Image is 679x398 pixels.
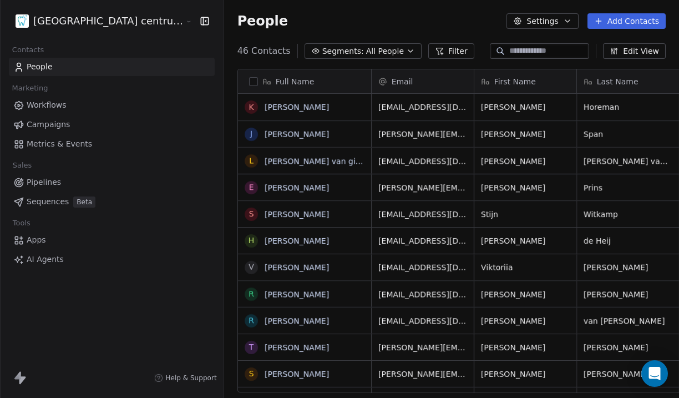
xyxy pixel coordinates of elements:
span: Help & Support [165,374,216,382]
a: People [9,58,215,76]
a: Campaigns [9,115,215,134]
span: [PERSON_NAME][EMAIL_ADDRESS][DOMAIN_NAME] [378,129,467,140]
button: [GEOGRAPHIC_DATA] centrum [GEOGRAPHIC_DATA] [13,12,178,31]
span: [PERSON_NAME] [481,129,570,140]
span: [EMAIL_ADDRESS][DOMAIN_NAME] [378,262,467,273]
a: [PERSON_NAME] [265,210,329,219]
span: Workflows [27,99,67,111]
button: Add Contacts [587,13,666,29]
span: Email [392,76,413,87]
div: Open Intercom Messenger [641,360,668,387]
span: [EMAIL_ADDRESS][DOMAIN_NAME] [378,289,467,300]
a: [PERSON_NAME] [265,316,329,325]
span: [PERSON_NAME] [481,342,570,353]
a: Workflows [9,96,215,114]
span: van [PERSON_NAME] [584,315,672,326]
div: Email [372,69,474,93]
span: [PERSON_NAME] [584,342,672,353]
div: K [249,102,254,113]
span: Last Name [597,76,639,87]
span: Full Name [276,76,315,87]
span: [PERSON_NAME] [481,369,570,380]
a: Apps [9,231,215,249]
span: People [27,61,53,73]
button: Filter [428,43,474,59]
span: [PERSON_NAME][EMAIL_ADDRESS][PERSON_NAME][DOMAIN_NAME] [378,342,467,353]
a: [PERSON_NAME] [265,183,329,192]
span: [PERSON_NAME] van gijen [584,155,672,167]
span: [PERSON_NAME] [481,182,570,193]
span: Contacts [7,42,49,58]
span: Apps [27,234,46,246]
a: Help & Support [154,374,216,382]
button: Settings [506,13,578,29]
span: de Heij [584,235,672,246]
div: V [249,261,254,273]
span: AI Agents [27,254,64,265]
div: E [249,182,254,193]
a: SequencesBeta [9,193,215,211]
a: [PERSON_NAME] [265,236,329,245]
span: Stijn [481,209,570,220]
span: [PERSON_NAME] [584,262,672,273]
span: [PERSON_NAME] [584,369,672,380]
span: [EMAIL_ADDRESS][DOMAIN_NAME] [378,155,467,167]
div: L [249,155,254,167]
span: [PERSON_NAME] [481,102,570,113]
span: [PERSON_NAME] [481,315,570,326]
div: J [250,128,252,140]
span: Span [584,129,672,140]
a: [PERSON_NAME] [265,263,329,272]
span: All People [366,46,404,57]
div: R [249,315,254,326]
a: [PERSON_NAME] [265,290,329,299]
span: [GEOGRAPHIC_DATA] centrum [GEOGRAPHIC_DATA] [33,14,183,28]
div: H [248,235,254,246]
div: S [249,208,254,220]
span: Segments: [322,46,364,57]
div: S [249,368,254,380]
span: [EMAIL_ADDRESS][DOMAIN_NAME] [378,235,467,246]
div: grid [238,94,372,393]
a: [PERSON_NAME] [265,130,329,139]
div: Full Name [238,69,371,93]
span: Horeman [584,102,672,113]
a: Metrics & Events [9,135,215,153]
a: [PERSON_NAME] [265,103,329,112]
span: Marketing [7,80,53,97]
div: R [249,288,254,300]
span: People [237,13,288,29]
span: Pipelines [27,177,61,188]
div: First Name [474,69,576,93]
span: Campaigns [27,119,70,130]
span: [PERSON_NAME] [584,289,672,300]
span: [EMAIL_ADDRESS][DOMAIN_NAME] [378,209,467,220]
span: [PERSON_NAME] [481,235,570,246]
span: [PERSON_NAME][EMAIL_ADDRESS][PERSON_NAME][DOMAIN_NAME] [378,369,467,380]
div: Last Name [577,69,679,93]
img: cropped-favo.png [16,14,29,28]
span: Viktoriia [481,262,570,273]
div: T [249,341,254,353]
span: Witkamp [584,209,672,220]
span: [PERSON_NAME] [481,289,570,300]
a: AI Agents [9,250,215,269]
span: Sales [8,157,37,174]
span: Sequences [27,196,69,208]
span: 46 Contacts [237,44,291,58]
span: [PERSON_NAME][EMAIL_ADDRESS][PERSON_NAME][DOMAIN_NAME] [378,182,467,193]
span: Metrics & Events [27,138,92,150]
span: Beta [73,197,95,208]
span: First Name [494,76,536,87]
a: Pipelines [9,173,215,192]
span: [PERSON_NAME] [481,155,570,167]
a: [PERSON_NAME] [265,370,329,379]
span: [EMAIL_ADDRESS][DOMAIN_NAME] [378,102,467,113]
span: Prins [584,182,672,193]
a: [PERSON_NAME] [265,343,329,352]
button: Edit View [603,43,666,59]
span: Tools [8,215,35,231]
span: [EMAIL_ADDRESS][DOMAIN_NAME] [378,315,467,326]
a: [PERSON_NAME] van gijen [265,157,367,165]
